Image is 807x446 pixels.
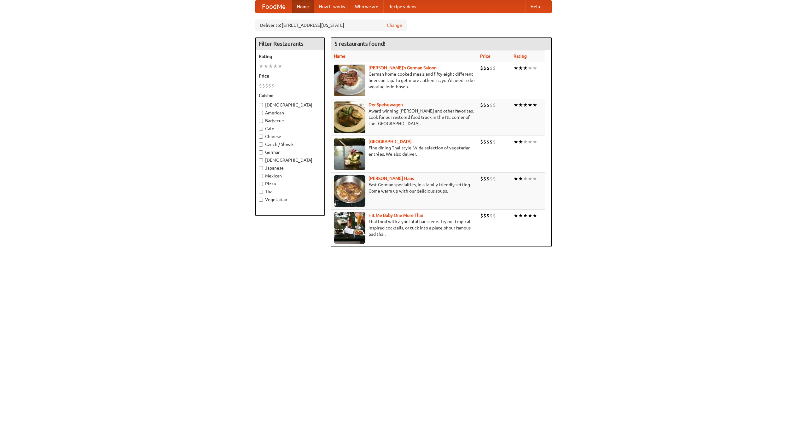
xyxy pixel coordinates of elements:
li: $ [493,212,496,219]
li: $ [480,175,483,182]
ng-pluralize: 5 restaurants found! [334,41,386,47]
h5: Cuisine [259,92,321,99]
li: $ [486,65,490,72]
li: $ [268,82,271,89]
li: ★ [532,138,537,145]
li: $ [493,175,496,182]
label: Mexican [259,173,321,179]
input: Mexican [259,174,263,178]
label: Japanese [259,165,321,171]
a: [PERSON_NAME]'s German Saloon [369,65,437,70]
li: ★ [523,138,528,145]
li: ★ [523,65,528,72]
label: Barbecue [259,118,321,124]
li: $ [490,65,493,72]
label: American [259,110,321,116]
li: ★ [518,175,523,182]
a: Change [387,22,402,28]
li: $ [480,212,483,219]
li: $ [486,212,490,219]
li: ★ [532,101,537,108]
a: [PERSON_NAME] Haus [369,176,414,181]
li: $ [490,175,493,182]
li: ★ [514,101,518,108]
li: $ [493,101,496,108]
img: babythai.jpg [334,212,365,244]
label: Cafe [259,125,321,132]
li: $ [483,175,486,182]
input: Japanese [259,166,263,170]
a: How it works [314,0,350,13]
li: $ [480,65,483,72]
li: ★ [532,175,537,182]
li: ★ [528,175,532,182]
input: Chinese [259,135,263,139]
a: Rating [514,54,527,59]
li: ★ [278,63,282,70]
label: Thai [259,188,321,195]
p: Thai food with a youthful bar scene. Try our tropical inspired cocktails, or tuck into a plate of... [334,218,475,237]
li: $ [262,82,265,89]
li: ★ [259,63,264,70]
li: $ [259,82,262,89]
li: $ [486,175,490,182]
li: $ [486,101,490,108]
h5: Price [259,73,321,79]
li: ★ [528,101,532,108]
li: $ [486,138,490,145]
li: $ [483,101,486,108]
input: [DEMOGRAPHIC_DATA] [259,103,263,107]
li: ★ [514,138,518,145]
input: Cafe [259,127,263,131]
a: Der Speisewagen [369,102,403,107]
input: American [259,111,263,115]
li: $ [483,65,486,72]
li: ★ [523,101,528,108]
li: $ [490,212,493,219]
li: $ [271,82,275,89]
li: $ [490,138,493,145]
label: Pizza [259,181,321,187]
li: $ [483,212,486,219]
a: Help [525,0,545,13]
img: speisewagen.jpg [334,101,365,133]
p: East German specialties, in a family-friendly setting. Come warm up with our delicious soups. [334,182,475,194]
p: Award-winning [PERSON_NAME] and other favorites. Look for our restored food truck in the NE corne... [334,108,475,127]
li: ★ [514,175,518,182]
li: $ [490,101,493,108]
li: ★ [518,65,523,72]
h4: Filter Restaurants [256,38,324,50]
li: $ [483,138,486,145]
img: kohlhaus.jpg [334,175,365,207]
li: ★ [528,65,532,72]
input: [DEMOGRAPHIC_DATA] [259,158,263,162]
label: Vegetarian [259,196,321,203]
label: [DEMOGRAPHIC_DATA] [259,102,321,108]
a: Price [480,54,491,59]
h5: Rating [259,53,321,60]
a: Hit Me Baby One More Thai [369,213,423,218]
li: ★ [523,175,528,182]
a: [GEOGRAPHIC_DATA] [369,139,412,144]
li: ★ [273,63,278,70]
input: Vegetarian [259,198,263,202]
li: ★ [532,212,537,219]
input: Czech / Slovak [259,142,263,147]
li: $ [480,138,483,145]
li: ★ [514,212,518,219]
input: German [259,150,263,154]
li: ★ [268,63,273,70]
img: esthers.jpg [334,65,365,96]
p: German home-cooked meals and fifty-eight different beers on tap. To get more authentic, you'd nee... [334,71,475,90]
p: Fine dining Thai-style. Wide selection of vegetarian entrées. We also deliver. [334,145,475,157]
a: Who we are [350,0,383,13]
li: ★ [523,212,528,219]
label: [DEMOGRAPHIC_DATA] [259,157,321,163]
label: Czech / Slovak [259,141,321,148]
a: Recipe videos [383,0,421,13]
